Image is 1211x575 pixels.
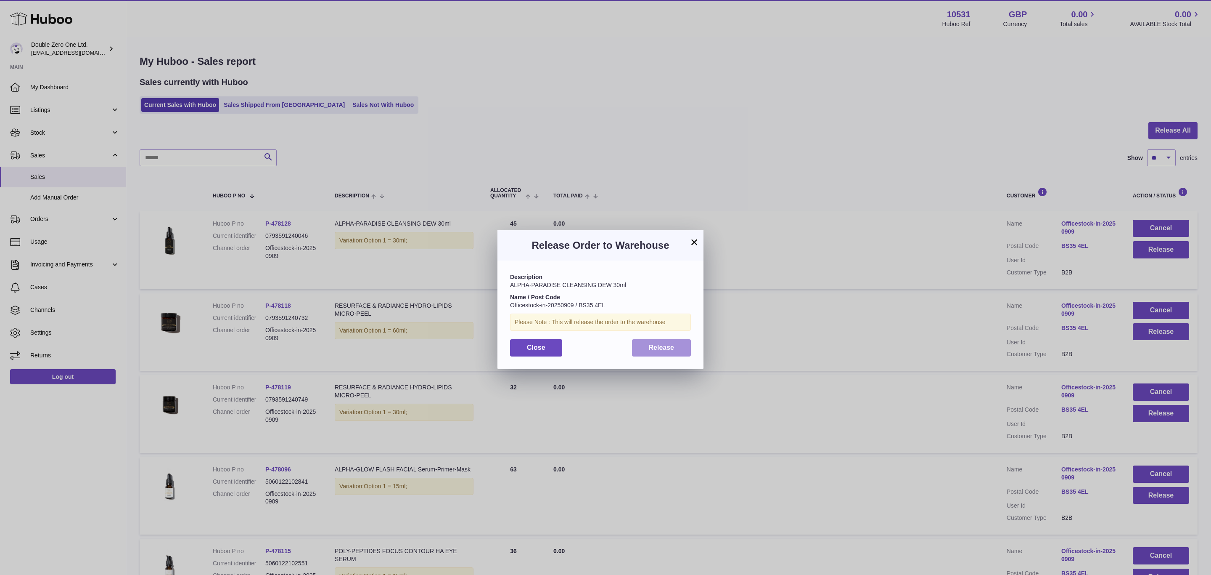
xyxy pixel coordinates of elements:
span: Release [649,344,674,351]
span: ALPHA-PARADISE CLEANSING DEW 30ml [510,282,626,288]
strong: Name / Post Code [510,294,560,301]
h3: Release Order to Warehouse [510,239,691,252]
div: Please Note : This will release the order to the warehouse [510,314,691,331]
span: Close [527,344,545,351]
button: × [689,237,699,247]
button: Release [632,339,691,357]
button: Close [510,339,562,357]
span: Officestock-in-20250909 / BS35 4EL [510,302,605,309]
strong: Description [510,274,542,280]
